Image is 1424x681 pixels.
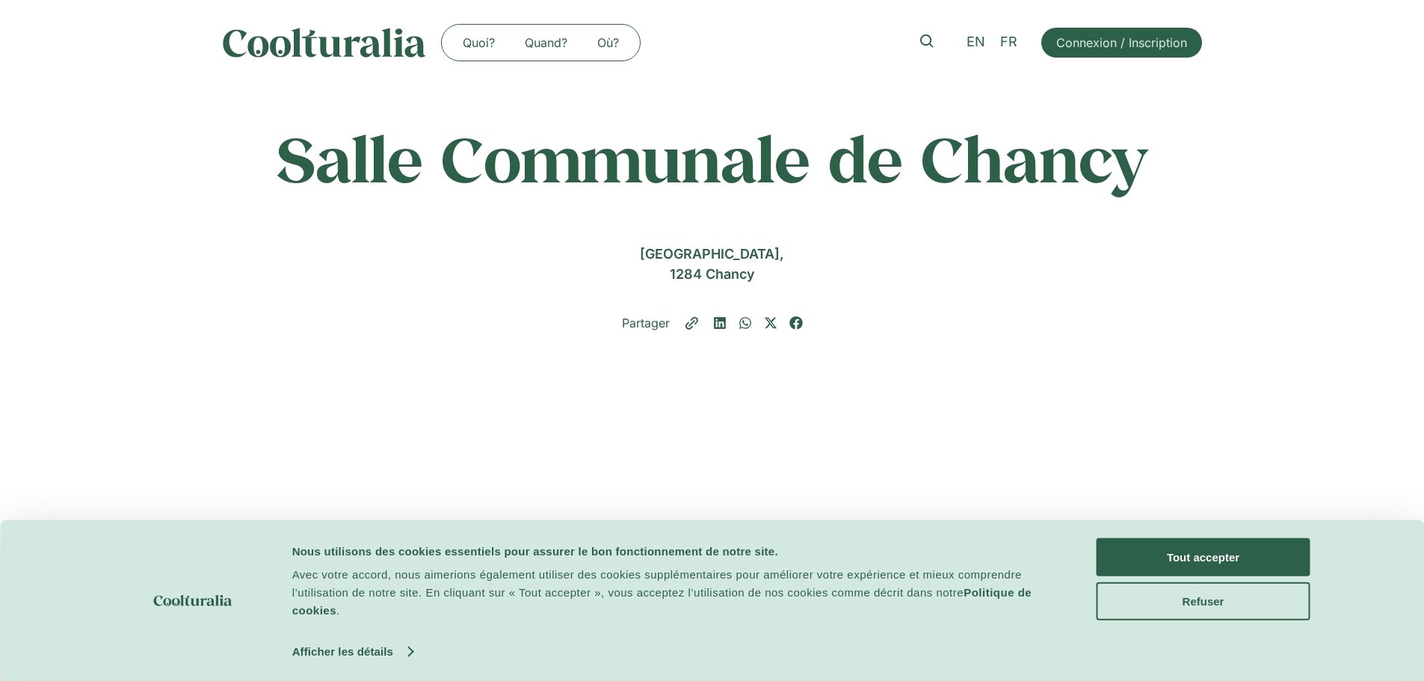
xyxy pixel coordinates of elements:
[292,641,413,663] a: Afficher les détails
[153,595,232,606] img: logo
[582,31,634,55] a: Où?
[292,568,1022,599] span: Avec votre accord, nous aimerions également utiliser des cookies supplémentaires pour améliorer v...
[336,604,340,617] span: .
[789,316,803,330] div: Partager sur facebook
[448,31,510,55] a: Quoi?
[739,316,752,330] div: Partager sur whatsapp
[1041,28,1202,58] a: Connexion / Inscription
[1000,34,1017,50] span: FR
[1056,34,1187,52] span: Connexion / Inscription
[713,316,727,330] div: Partager sur linkedin
[1097,538,1310,576] button: Tout accepter
[223,244,1202,284] div: [GEOGRAPHIC_DATA], 1284 Chancy
[448,31,634,55] nav: Menu
[622,314,670,332] p: Partager
[764,316,777,330] div: Partager sur x-twitter
[993,31,1025,53] a: FR
[967,34,985,50] span: EN
[223,121,1202,196] h1: Salle Communale de Chancy
[510,31,582,55] a: Quand?
[1097,582,1310,620] button: Refuser
[959,31,993,53] a: EN
[292,542,1063,560] div: Nous utilisons des cookies essentiels pour assurer le bon fonctionnement de notre site.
